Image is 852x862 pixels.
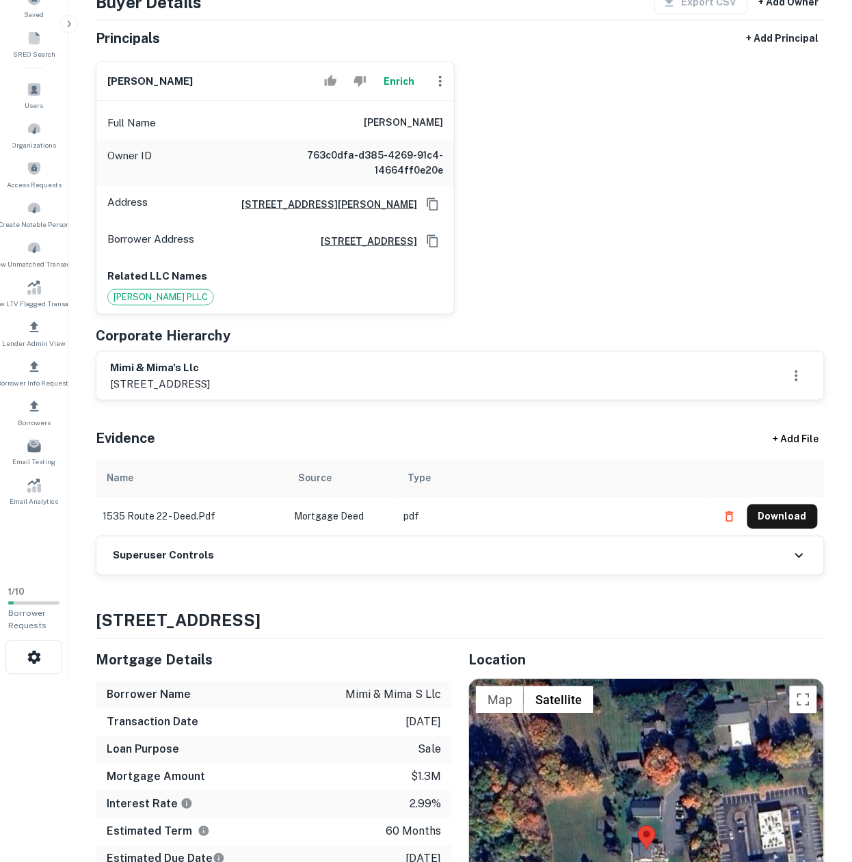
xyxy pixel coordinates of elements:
[4,354,64,391] a: Borrower Info Requests
[279,148,443,178] h6: 763c0dfa-d385-4269-91c4-14664ff0e20e
[287,498,397,536] td: Mortgage Deed
[107,231,194,252] p: Borrower Address
[96,459,825,536] div: scrollable content
[96,28,160,49] h5: Principals
[8,609,46,631] span: Borrower Requests
[18,417,51,428] span: Borrowers
[110,376,210,392] p: [STREET_ADDRESS]
[784,753,852,818] iframe: Chat Widget
[8,587,25,597] span: 1 / 10
[4,156,64,193] a: Access Requests
[287,459,397,498] th: Source
[364,115,443,131] h6: [PERSON_NAME]
[411,769,441,785] p: $1.3m
[4,25,64,62] a: SREO Search
[4,77,64,113] a: Users
[423,231,443,252] button: Copy Address
[717,506,742,528] button: Delete file
[181,798,193,810] svg: The interest rates displayed on the website are for informational purposes only and may be report...
[96,325,230,346] h5: Corporate Hierarchy
[410,796,441,813] p: 2.99%
[10,496,59,507] span: Email Analytics
[107,74,193,90] h6: [PERSON_NAME]
[230,197,417,212] a: [STREET_ADDRESS][PERSON_NAME]
[4,314,64,351] a: Lender Admin View
[319,68,343,95] button: Accept
[7,179,62,190] span: Access Requests
[741,26,825,51] button: + Add Principal
[96,498,287,536] td: 1535 route 22 - deed.pdf
[348,68,372,95] button: Reject
[4,275,64,312] a: Review LTV Flagged Transactions
[377,68,421,95] button: Enrich
[397,498,710,536] td: pdf
[107,148,152,178] p: Owner ID
[298,470,332,487] div: Source
[790,686,817,714] button: Toggle fullscreen view
[4,433,64,470] a: Email Testing
[345,687,441,703] p: mimi & mima s llc
[476,686,524,714] button: Show street map
[524,686,594,714] button: Show satellite imagery
[13,49,55,59] span: SREO Search
[405,714,441,731] p: [DATE]
[397,459,710,498] th: Type
[107,268,443,284] p: Related LLC Names
[4,394,64,431] a: Borrowers
[4,116,64,153] a: Organizations
[4,473,64,510] a: Email Analytics
[748,427,844,451] div: + Add File
[96,459,287,498] th: Name
[3,338,66,349] span: Lender Admin View
[4,235,64,272] a: Review Unmatched Transactions
[107,194,148,215] p: Address
[13,457,56,468] span: Email Testing
[310,234,417,249] a: [STREET_ADDRESS]
[107,470,133,487] div: Name
[107,687,191,703] h6: Borrower Name
[25,100,44,111] span: Users
[96,650,452,671] h5: Mortgage Details
[25,9,44,20] span: Saved
[110,360,210,376] h6: mimi & mima's llc
[423,194,443,215] button: Copy Address
[107,742,179,758] h6: Loan Purpose
[107,824,210,840] h6: Estimated Term
[107,714,198,731] h6: Transaction Date
[108,291,213,304] span: [PERSON_NAME] PLLC
[198,825,210,837] svg: Term is based on a standard schedule for this type of loan.
[96,608,825,633] h4: [STREET_ADDRESS]
[418,742,441,758] p: sale
[96,428,155,448] h5: Evidence
[408,470,431,487] div: Type
[386,824,441,840] p: 60 months
[107,796,193,813] h6: Interest Rate
[4,196,64,232] a: Create Notable Person
[113,548,214,564] h6: Superuser Controls
[12,139,57,150] span: Organizations
[468,650,825,671] h5: Location
[107,115,156,131] p: Full Name
[107,769,205,785] h6: Mortgage Amount
[747,504,818,529] button: Download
